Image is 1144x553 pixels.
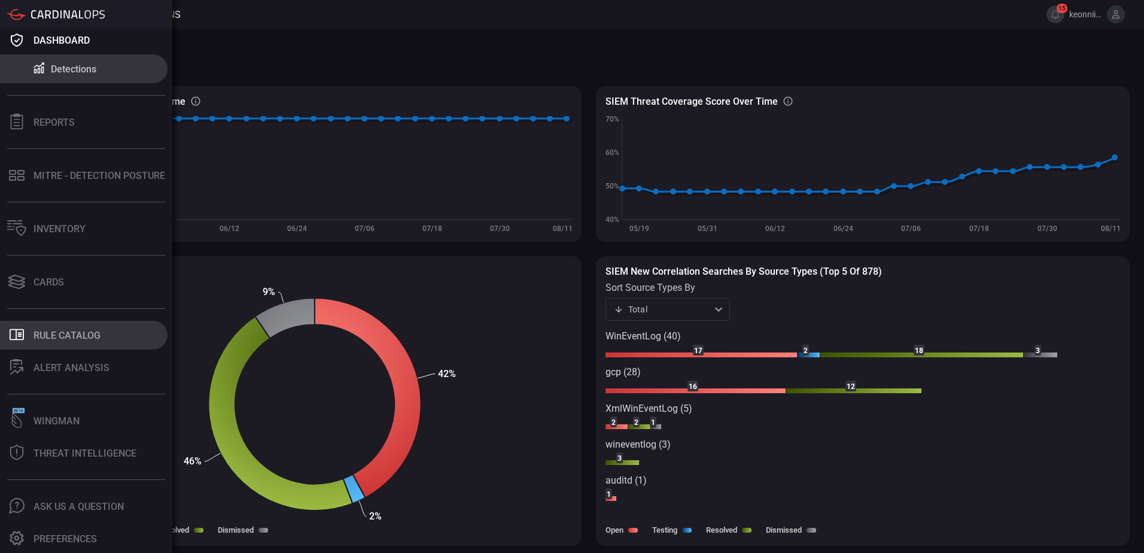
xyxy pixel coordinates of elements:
div: Wingman [34,415,80,427]
text: 3 [1036,347,1040,355]
span: keonnii.[PERSON_NAME] [1069,10,1102,19]
div: Total [614,303,711,315]
text: 07/06 [355,224,375,233]
label: Open [606,525,623,534]
text: 1 [607,490,611,499]
div: Reports [34,117,75,128]
text: 07/30 [1037,224,1057,233]
div: Rule Catalog [34,330,101,341]
div: MITRE - Detection Posture [34,170,165,181]
text: 08/11 [1101,224,1121,233]
text: 06/12 [220,224,239,233]
text: WinEventLog (40) [606,330,681,342]
span: 15 [1057,4,1067,13]
div: Inventory [34,223,86,235]
text: XmlWinEventLog (5) [606,403,692,414]
label: Resolved [158,525,189,534]
text: 2 [804,347,808,355]
text: 2% [369,511,382,522]
text: 05/31 [698,224,717,233]
text: 08/11 [553,224,573,233]
label: Resolved [706,525,737,534]
text: 17 [694,347,702,355]
text: 07/06 [901,224,921,233]
button: 15 [1046,5,1064,23]
text: 06/24 [833,224,853,233]
text: 46% [184,455,202,467]
text: 40% [606,215,619,224]
label: Dismissed [218,525,254,534]
text: 9% [263,286,275,297]
h3: SIEM Threat coverage score over time [606,96,778,107]
text: 60% [606,148,619,157]
div: Ask Us A Question [34,501,124,512]
label: Testing [652,525,677,534]
text: 2 [634,418,638,427]
text: 16 [689,382,697,391]
text: 50% [606,182,619,190]
h3: SIEM New correlation searches by source types (Top 5 of 878) [606,266,1120,277]
div: Cards [34,276,64,288]
div: ALERT ANALYSIS [34,362,109,373]
text: 1 [651,418,655,427]
text: 3 [617,454,622,463]
text: 07/30 [490,224,510,233]
text: 2 [611,418,616,427]
text: 07/18 [422,224,442,233]
label: Dismissed [766,525,802,534]
text: auditd (1) [606,475,647,486]
text: 06/24 [287,224,307,233]
div: Detections [51,63,96,75]
text: gcp (28) [606,366,641,378]
label: sort source types by [606,282,730,293]
div: Preferences [34,533,97,545]
text: 05/19 [629,224,649,233]
text: 70% [606,115,619,123]
text: 07/18 [969,224,989,233]
text: 18 [915,347,923,355]
div: Threat Intelligence [34,448,136,459]
text: 42% [438,368,456,379]
text: 06/12 [765,224,785,233]
text: wineventlog (3) [606,439,671,450]
div: Dashboard [34,35,90,46]
text: 12 [847,382,855,391]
